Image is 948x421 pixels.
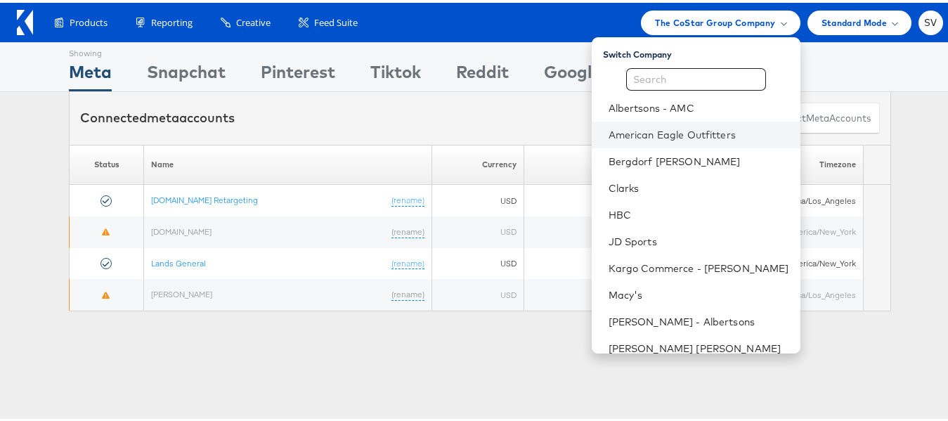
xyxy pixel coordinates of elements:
[806,109,829,122] span: meta
[456,57,509,89] div: Reddit
[609,179,789,193] a: Clarks
[524,182,684,214] td: 10154279280445977
[70,13,108,27] span: Products
[151,224,212,234] a: [DOMAIN_NAME]
[655,13,775,27] span: The CoStar Group Company
[609,339,789,353] a: [PERSON_NAME] [PERSON_NAME]
[759,100,880,131] button: ConnectmetaAccounts
[144,142,432,182] th: Name
[151,255,206,266] a: Lands General
[70,142,144,182] th: Status
[391,192,424,204] a: (rename)
[432,245,524,277] td: USD
[147,107,179,123] span: meta
[147,57,226,89] div: Snapchat
[261,57,335,89] div: Pinterest
[524,142,684,182] th: ID
[609,125,789,139] a: American Eagle Outfitters
[609,312,789,326] a: [PERSON_NAME] - Albertsons
[609,205,789,219] a: HBC
[391,286,424,298] a: (rename)
[151,192,258,202] a: [DOMAIN_NAME] Retargeting
[524,214,684,245] td: 620101399253392
[822,13,887,27] span: Standard Mode
[609,152,789,166] a: Bergdorf [PERSON_NAME]
[69,57,112,89] div: Meta
[524,245,684,277] td: 361709263954924
[236,13,271,27] span: Creative
[314,13,358,27] span: Feed Suite
[609,98,789,112] a: Albertsons - AMC
[626,65,766,88] input: Search
[924,15,937,25] span: SV
[370,57,421,89] div: Tiktok
[69,40,112,57] div: Showing
[524,276,684,308] td: 344502996785698
[432,214,524,245] td: USD
[151,13,193,27] span: Reporting
[609,259,789,273] a: Kargo Commerce - [PERSON_NAME]
[609,232,789,246] a: JD Sports
[603,40,800,58] div: Switch Company
[151,286,212,297] a: [PERSON_NAME]
[544,57,601,89] div: Google
[391,224,424,235] a: (rename)
[432,182,524,214] td: USD
[391,255,424,267] a: (rename)
[432,142,524,182] th: Currency
[80,106,235,124] div: Connected accounts
[432,276,524,308] td: USD
[609,285,789,299] a: Macy's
